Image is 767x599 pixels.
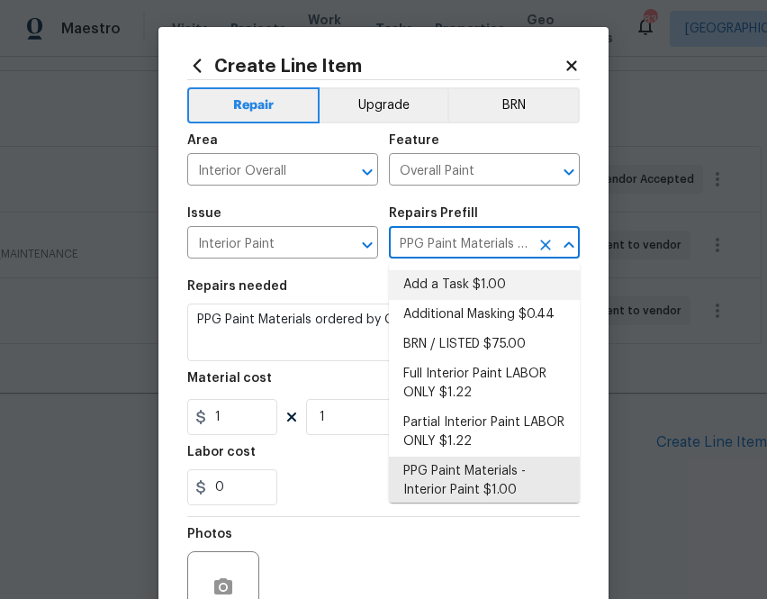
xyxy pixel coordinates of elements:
li: Additional Masking $0.44 [389,300,580,330]
h5: Material cost [187,372,272,385]
button: BRN [447,87,580,123]
button: Repair [187,87,320,123]
li: Partial Interior Paint LABOR ONLY $1.22 [389,408,580,457]
li: Full Interior Paint LABOR ONLY $1.22 [389,359,580,408]
button: Upgrade [320,87,448,123]
li: PPG Paint Materials - Interior Paint $1.00 [389,457,580,505]
h5: Photos [187,528,232,540]
h2: Create Line Item [187,56,564,76]
h5: Repairs Prefill [389,207,478,220]
button: Open [556,159,582,185]
textarea: PPG Paint Materials ordered by Opendoor [187,304,580,361]
li: BRN / LISTED $75.00 [389,330,580,359]
h5: Labor cost [187,446,256,458]
h5: Issue [187,207,221,220]
h5: Repairs needed [187,280,287,293]
h5: Feature [389,134,439,147]
button: Open [355,159,380,185]
li: Add a Task $1.00 [389,270,580,300]
button: Clear [533,232,558,258]
button: Open [355,232,380,258]
button: Close [556,232,582,258]
h5: Area [187,134,218,147]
